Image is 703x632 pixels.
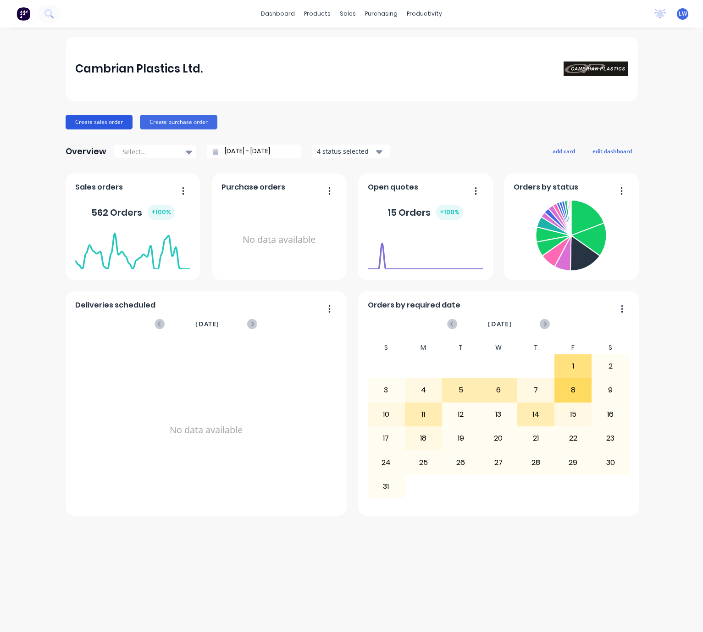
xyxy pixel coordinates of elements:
div: T [442,341,480,354]
span: LW [679,10,687,18]
a: dashboard [256,7,299,21]
div: 16 [592,403,629,426]
div: No data available [75,341,337,519]
div: 2 [592,355,629,378]
div: 10 [368,403,404,426]
div: F [554,341,592,354]
span: Orders by status [514,182,578,193]
div: 3 [368,379,404,402]
div: + 100 % [148,205,175,220]
div: 30 [592,451,629,474]
div: 21 [517,427,554,450]
div: W [480,341,517,354]
div: 12 [443,403,479,426]
div: products [299,7,335,21]
div: 17 [368,427,404,450]
div: Overview [66,142,106,161]
div: 7 [517,379,554,402]
div: 6 [480,379,517,402]
span: Purchase orders [221,182,285,193]
button: add card [547,145,581,157]
span: [DATE] [195,319,219,329]
div: 26 [443,451,479,474]
div: 22 [555,427,592,450]
span: Deliveries scheduled [75,300,155,311]
div: 15 [555,403,592,426]
img: Factory [17,7,30,21]
div: S [367,341,405,354]
div: 4 [405,379,442,402]
div: purchasing [360,7,402,21]
div: 14 [517,403,554,426]
div: 5 [443,379,479,402]
div: 1 [555,355,592,378]
button: edit dashboard [587,145,638,157]
div: 20 [480,427,517,450]
div: 18 [405,427,442,450]
div: T [517,341,554,354]
div: 9 [592,379,629,402]
span: [DATE] [488,319,512,329]
div: sales [335,7,360,21]
div: + 100 % [436,205,463,220]
div: 28 [517,451,554,474]
div: S [592,341,629,354]
div: 19 [443,427,479,450]
div: 25 [405,451,442,474]
div: 24 [368,451,404,474]
div: M [405,341,443,354]
div: 23 [592,427,629,450]
span: Orders by required date [368,300,460,311]
div: 13 [480,403,517,426]
span: Open quotes [368,182,418,193]
div: 15 Orders [387,205,463,220]
div: productivity [402,7,447,21]
div: Cambrian Plastics Ltd. [75,60,203,78]
img: Cambrian Plastics Ltd. [564,62,628,76]
button: 4 status selected [312,145,390,158]
div: 11 [405,403,442,426]
div: 562 Orders [91,205,175,220]
div: 31 [368,475,404,498]
button: Create sales order [66,115,133,129]
div: No data available [221,196,337,283]
button: Create purchase order [140,115,217,129]
div: 8 [555,379,592,402]
span: Sales orders [75,182,123,193]
div: 27 [480,451,517,474]
div: 29 [555,451,592,474]
div: 4 status selected [317,146,375,156]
